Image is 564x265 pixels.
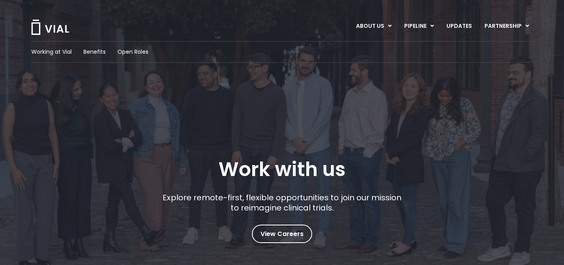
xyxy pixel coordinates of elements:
[440,20,478,33] a: UPDATES
[83,48,106,56] a: Benefits
[31,48,72,56] a: Working at Vial
[398,20,440,33] a: PIPELINEMenu Toggle
[478,20,535,33] a: PARTNERSHIPMenu Toggle
[31,20,70,35] img: Vial Logo
[160,192,405,213] p: Explore remote-first, flexible opportunities to join our mission to reimagine clinical trials.
[350,20,398,33] a: ABOUT USMenu Toggle
[117,48,148,56] a: Open Roles
[260,229,304,239] span: View Careers
[252,225,312,243] a: View Careers
[219,158,345,181] h1: Work with us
